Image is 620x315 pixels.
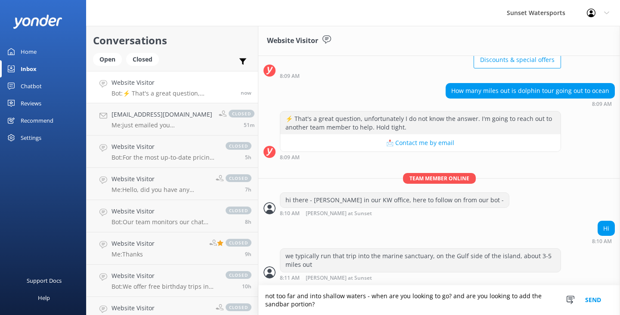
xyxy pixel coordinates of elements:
div: Home [21,43,37,60]
div: Aug 24 2025 08:09pm (UTC -05:00) America/Cancun [446,101,615,107]
span: Aug 24 2025 03:03pm (UTC -05:00) America/Cancun [245,154,251,161]
h4: Website Visitor [112,207,217,216]
p: Bot: For the most up-to-date pricing, please visit [URL][DOMAIN_NAME] or give us a call at [PHONE... [112,154,217,161]
div: we typically run that trip into the marine sanctuary, on the Gulf side of the island, about 3-5 m... [280,249,561,272]
span: [PERSON_NAME] at Sunset [306,275,372,281]
div: Aug 24 2025 08:11pm (UTC -05:00) America/Cancun [280,275,561,281]
a: Closed [126,54,163,64]
p: Bot: Our team monitors our chat from 8am to 8pm and will be with you shortly. If you'd like to ca... [112,218,217,226]
h4: Website Visitor [112,174,209,184]
p: Bot: ⚡ That's a great question, unfortunately I do not know the answer. I'm going to reach out to... [112,90,234,97]
a: Website VisitorMe:Hello, did you have any specific questions about the sandbar trip??? This is [P... [87,168,258,200]
span: closed [226,271,251,279]
a: [EMAIL_ADDRESS][DOMAIN_NAME]Me:just emailed you [PERSON_NAME]...closed51m [87,103,258,136]
h4: Website Visitor [112,303,209,313]
span: closed [226,142,251,150]
strong: 8:09 AM [280,74,300,79]
div: hi there - [PERSON_NAME] in our KW office, here to follow on from our bot - [280,193,509,207]
p: Me: just emailed you [PERSON_NAME]... [112,121,212,129]
span: Aug 24 2025 07:19pm (UTC -05:00) America/Cancun [244,121,254,129]
strong: 8:10 AM [592,239,612,244]
div: Open [93,53,122,66]
h4: Website Visitor [112,239,155,248]
h3: Website Visitor [267,35,318,46]
div: Aug 24 2025 08:10pm (UTC -05:00) America/Cancun [280,210,509,216]
a: Website VisitorMe:Thanksclosed9h [87,232,258,265]
span: Aug 24 2025 08:09pm (UTC -05:00) America/Cancun [241,89,251,96]
strong: 8:10 AM [280,211,300,216]
span: closed [229,110,254,117]
h4: Website Visitor [112,142,217,151]
div: Support Docs [27,272,62,289]
button: 📩 Contact me by email [280,134,561,151]
span: closed [226,239,251,247]
span: [PERSON_NAME] at Sunset [306,211,372,216]
a: Website VisitorBot:⚡ That's a great question, unfortunately I do not know the answer. I'm going t... [87,71,258,103]
div: Settings [21,129,41,146]
a: Open [93,54,126,64]
div: Inbox [21,60,37,77]
div: Recommend [21,112,53,129]
h4: Website Visitor [112,271,217,281]
h4: [EMAIL_ADDRESS][DOMAIN_NAME] [112,110,212,119]
button: Discounts & special offers [474,51,561,68]
img: yonder-white-logo.png [13,15,62,29]
h2: Conversations [93,32,251,49]
button: Send [577,285,609,315]
span: Aug 24 2025 10:00am (UTC -05:00) America/Cancun [242,283,251,290]
div: Reviews [21,95,41,112]
strong: 8:09 AM [280,155,300,160]
div: Aug 24 2025 08:09pm (UTC -05:00) America/Cancun [280,154,561,160]
p: Me: Hello, did you have any specific questions about the sandbar trip??? This is [PERSON_NAME] a ... [112,186,209,194]
div: How many miles out is dolphin tour going out to ocean [446,83,614,98]
div: Help [38,289,50,306]
h4: Website Visitor [112,78,234,87]
a: Website VisitorBot:For the most up-to-date pricing, please visit [URL][DOMAIN_NAME] or give us a ... [87,136,258,168]
div: Chatbot [21,77,42,95]
span: Aug 24 2025 12:27pm (UTC -05:00) America/Cancun [245,186,251,193]
a: Website VisitorBot:We offer free birthday trips in [GEOGRAPHIC_DATA] on your exact birthday, but ... [87,265,258,297]
span: Aug 24 2025 12:07pm (UTC -05:00) America/Cancun [245,218,251,225]
textarea: not too far and into shallow waters - when are you looking to go? and are you looking to add the ... [258,285,620,315]
div: Aug 24 2025 08:10pm (UTC -05:00) America/Cancun [592,238,615,244]
div: ⚡ That's a great question, unfortunately I do not know the answer. I'm going to reach out to anot... [280,111,561,134]
span: closed [226,207,251,214]
span: closed [226,303,251,311]
div: Hi [598,221,614,236]
span: closed [226,174,251,182]
span: Aug 24 2025 10:46am (UTC -05:00) America/Cancun [245,250,251,258]
strong: 8:11 AM [280,275,300,281]
p: Bot: We offer free birthday trips in [GEOGRAPHIC_DATA] on your exact birthday, but parasailing is... [112,283,217,290]
div: Aug 24 2025 08:09pm (UTC -05:00) America/Cancun [280,73,561,79]
span: Team member online [403,173,476,184]
a: Website VisitorBot:Our team monitors our chat from 8am to 8pm and will be with you shortly. If yo... [87,200,258,232]
strong: 8:09 AM [592,102,612,107]
div: Closed [126,53,159,66]
p: Me: Thanks [112,250,155,258]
